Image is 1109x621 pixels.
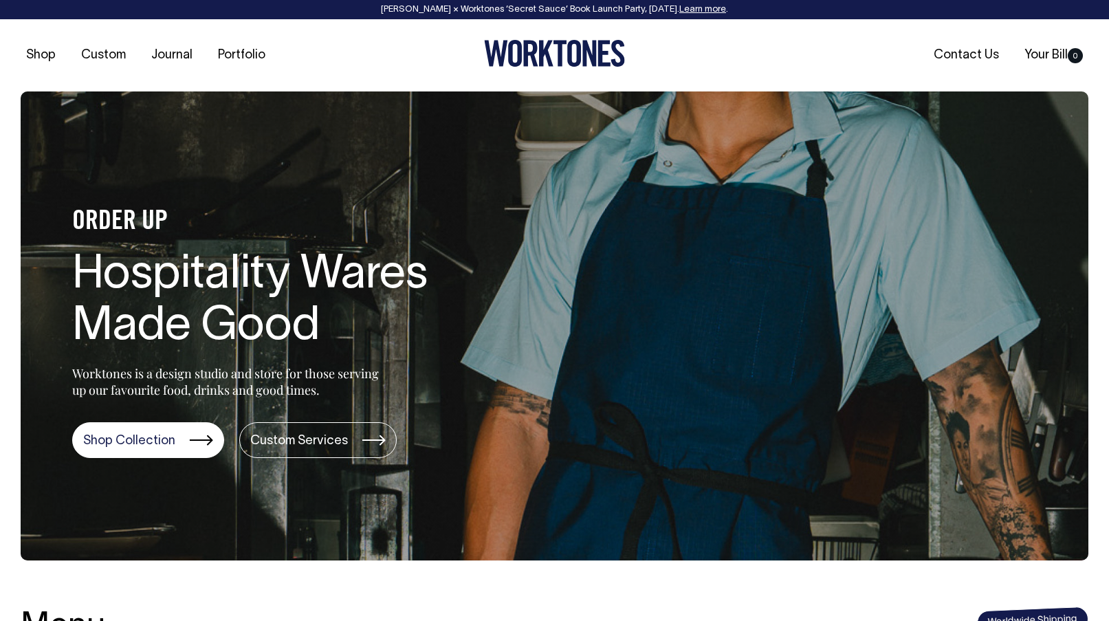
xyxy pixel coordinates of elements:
[21,44,61,67] a: Shop
[239,422,397,458] a: Custom Services
[14,5,1095,14] div: [PERSON_NAME] × Worktones ‘Secret Sauce’ Book Launch Party, [DATE]. .
[928,44,1004,67] a: Contact Us
[1019,44,1088,67] a: Your Bill0
[212,44,271,67] a: Portfolio
[72,250,512,353] h1: Hospitality Wares Made Good
[72,365,385,398] p: Worktones is a design studio and store for those serving up our favourite food, drinks and good t...
[146,44,198,67] a: Journal
[72,208,512,237] h4: ORDER UP
[72,422,224,458] a: Shop Collection
[679,6,726,14] a: Learn more
[76,44,131,67] a: Custom
[1068,48,1083,63] span: 0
